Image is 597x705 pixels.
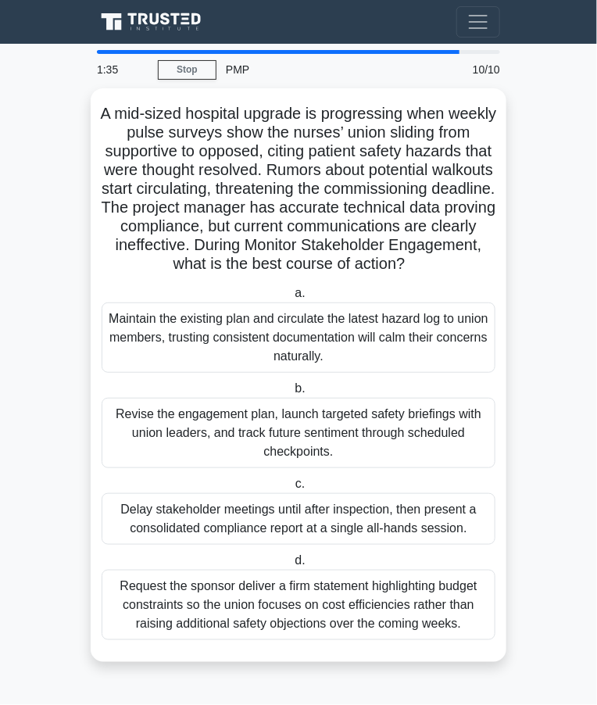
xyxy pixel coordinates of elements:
div: 1:35 [88,54,158,85]
div: 10/10 [439,54,509,85]
span: c. [295,477,305,490]
div: Revise the engagement plan, launch targeted safety briefings with union leaders, and track future... [102,398,495,468]
div: Request the sponsor deliver a firm statement highlighting budget constraints so the union focuses... [102,570,495,640]
span: d. [295,553,306,567]
span: b. [295,381,306,395]
span: a. [295,286,306,299]
a: Stop [158,60,216,80]
button: Toggle navigation [456,6,500,38]
div: PMP [216,54,439,85]
div: Maintain the existing plan and circulate the latest hazard log to union members, trusting consist... [102,302,495,373]
h5: A mid-sized hospital upgrade is progressing when weekly pulse surveys show the nurses’ union slid... [100,104,497,274]
div: Delay stakeholder meetings until after inspection, then present a consolidated compliance report ... [102,493,495,545]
